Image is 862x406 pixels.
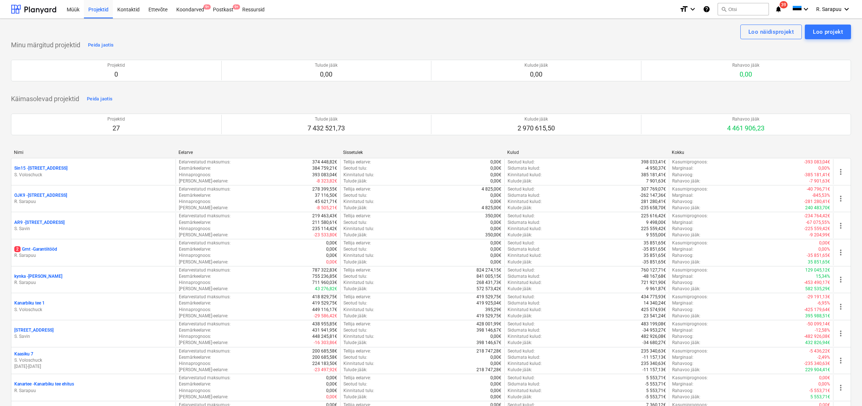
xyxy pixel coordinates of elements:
[88,41,114,49] div: Peida jaotis
[490,246,501,252] p: 0,00€
[343,205,367,211] p: Tulude jääk :
[524,62,548,69] p: Kulude jääk
[179,205,228,211] p: [PERSON_NAME]-eelarve :
[641,294,666,300] p: 434 775,93€
[343,192,367,199] p: Seotud tulu :
[703,5,710,14] i: Abikeskus
[107,70,125,79] p: 0
[641,321,666,327] p: 483 199,08€
[14,246,173,259] div: 2Grnt -GarantiitöödR. Sarapuu
[672,205,700,211] p: Rahavoo jääk :
[508,213,535,219] p: Seotud kulud :
[836,275,845,284] span: more_vert
[672,280,693,286] p: Rahavoog :
[642,327,666,333] p: -34 953,27€
[672,165,693,171] p: Marginaal :
[640,205,666,211] p: -235 658,70€
[672,232,700,238] p: Rahavoo jääk :
[14,219,173,232] div: AR9 -[STREET_ADDRESS]S. Savin
[490,259,501,265] p: 0,00€
[812,192,830,199] p: -845,53%
[508,259,532,265] p: Kulude jääk :
[816,273,830,280] p: 15,34%
[809,232,830,238] p: -9 204,99€
[14,327,54,333] p: [STREET_ADDRESS]
[805,267,830,273] p: 129 045,12€
[517,124,555,133] p: 2 970 615,50
[14,333,173,340] p: S. Savin
[312,159,337,165] p: 374 448,82€
[672,294,708,300] p: Kasumiprognoos :
[14,300,45,306] p: Kanarbiku tee 1
[179,219,211,226] p: Eesmärkeelarve :
[343,321,371,327] p: Tellija eelarve :
[14,192,67,199] p: OJK9 - [STREET_ADDRESS]
[343,333,374,340] p: Kinnitatud tulu :
[672,286,700,292] p: Rahavoo jääk :
[179,294,231,300] p: Eelarvestatud maksumus :
[816,6,841,12] span: R. Sarapuu
[672,240,708,246] p: Kasumiprognoos :
[179,321,231,327] p: Eelarvestatud maksumus :
[476,267,501,273] p: 824 274,15€
[508,273,540,280] p: Sidumata kulud :
[343,307,374,313] p: Kinnitatud tulu :
[508,286,532,292] p: Kulude jääk :
[343,219,367,226] p: Seotud tulu :
[14,165,67,171] p: Sin15 - [STREET_ADDRESS]
[672,192,693,199] p: Marginaal :
[802,5,810,14] i: keyboard_arrow_down
[815,327,830,333] p: -12,58%
[508,307,542,313] p: Kinnitatud kulud :
[805,286,830,292] p: 582 535,29€
[842,5,851,14] i: keyboard_arrow_down
[315,70,338,79] p: 0,00
[804,172,830,178] p: -385 181,41€
[14,300,173,313] div: Kanarbiku tee 1S. Voloschuck
[179,240,231,246] p: Eelarvestatud maksumus :
[14,246,57,252] p: Grnt - Garantiitööd
[326,252,337,259] p: 0,00€
[343,246,367,252] p: Seotud tulu :
[343,172,374,178] p: Kinnitatud tulu :
[476,273,501,280] p: 841 005,15€
[312,165,337,171] p: 384 759,21€
[836,167,845,176] span: more_vert
[343,150,502,155] div: Sissetulek
[14,273,62,280] p: kynka - [PERSON_NAME]
[11,95,79,103] p: Käimasolevad projektid
[14,172,173,178] p: S. Voloschuck
[315,62,338,69] p: Tulude jääk
[508,232,532,238] p: Kulude jääk :
[732,62,759,69] p: Rahavoo jääk
[179,273,211,280] p: Eesmärkeelarve :
[179,333,211,340] p: Hinnaprognoos :
[315,199,337,205] p: 45 621,71€
[312,273,337,280] p: 755 236,85€
[107,62,125,69] p: Projektid
[672,327,693,333] p: Marginaal :
[721,6,727,12] span: search
[312,300,337,306] p: 419 529,75€
[85,93,114,105] button: Peida jaotis
[805,313,830,319] p: 395 988,51€
[672,186,708,192] p: Kasumiprognoos :
[490,192,501,199] p: 0,00€
[476,327,501,333] p: 398 146,67€
[672,178,700,184] p: Rahavoo jääk :
[343,186,371,192] p: Tellija eelarve :
[672,246,693,252] p: Marginaal :
[343,313,367,319] p: Tulude jääk :
[807,252,830,259] p: -35 851,65€
[641,172,666,178] p: 385 181,41€
[508,205,532,211] p: Kulude jääk :
[836,194,845,203] span: more_vert
[179,259,228,265] p: [PERSON_NAME]-eelarve :
[672,219,693,226] p: Marginaal :
[490,226,501,232] p: 0,00€
[14,252,173,259] p: R. Sarapuu
[775,5,782,14] i: notifications
[804,226,830,232] p: -225 559,42€
[233,4,240,10] span: 9+
[672,199,693,205] p: Rahavoog :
